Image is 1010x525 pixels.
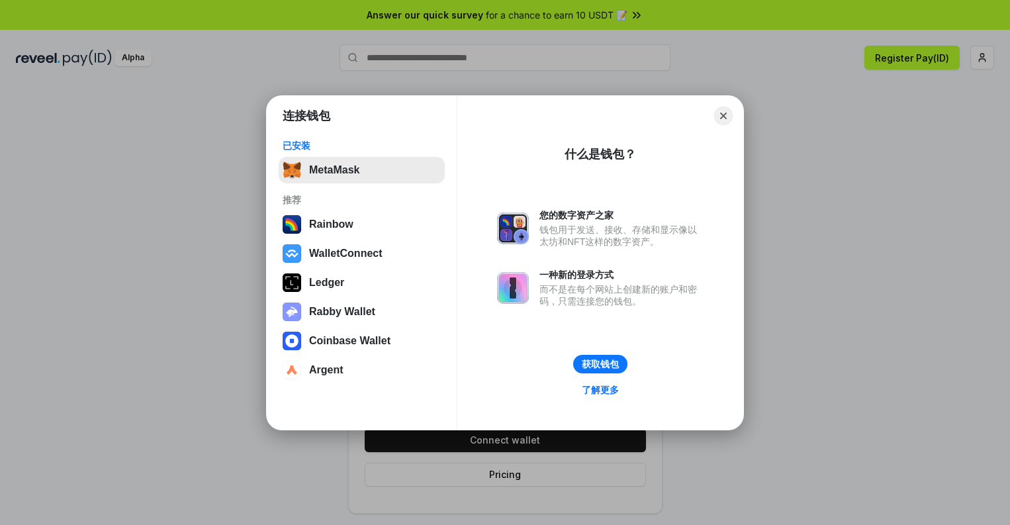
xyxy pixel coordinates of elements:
img: svg+xml,%3Csvg%20width%3D%2228%22%20height%3D%2228%22%20viewBox%3D%220%200%2028%2028%22%20fill%3D... [283,332,301,350]
a: 了解更多 [574,381,627,399]
div: WalletConnect [309,248,383,260]
button: Ledger [279,269,445,296]
div: Argent [309,364,344,376]
img: svg+xml,%3Csvg%20xmlns%3D%22http%3A%2F%2Fwww.w3.org%2F2000%2Fsvg%22%20fill%3D%22none%22%20viewBox... [497,213,529,244]
img: svg+xml,%3Csvg%20fill%3D%22none%22%20height%3D%2233%22%20viewBox%3D%220%200%2035%2033%22%20width%... [283,161,301,179]
div: 什么是钱包？ [565,146,636,162]
button: Rabby Wallet [279,299,445,325]
h1: 连接钱包 [283,108,330,124]
div: 钱包用于发送、接收、存储和显示像以太坊和NFT这样的数字资产。 [539,224,704,248]
button: Rainbow [279,211,445,238]
img: svg+xml,%3Csvg%20xmlns%3D%22http%3A%2F%2Fwww.w3.org%2F2000%2Fsvg%22%20fill%3D%22none%22%20viewBox... [497,272,529,304]
div: 一种新的登录方式 [539,269,704,281]
button: MetaMask [279,157,445,183]
div: Coinbase Wallet [309,335,390,347]
img: svg+xml,%3Csvg%20width%3D%22120%22%20height%3D%22120%22%20viewBox%3D%220%200%20120%20120%22%20fil... [283,215,301,234]
button: 获取钱包 [573,355,627,373]
div: 推荐 [283,194,441,206]
img: svg+xml,%3Csvg%20width%3D%2228%22%20height%3D%2228%22%20viewBox%3D%220%200%2028%2028%22%20fill%3D... [283,361,301,379]
div: 您的数字资产之家 [539,209,704,221]
button: Close [714,107,733,125]
button: Coinbase Wallet [279,328,445,354]
div: Ledger [309,277,344,289]
div: Rabby Wallet [309,306,375,318]
div: Rainbow [309,218,353,230]
img: svg+xml,%3Csvg%20width%3D%2228%22%20height%3D%2228%22%20viewBox%3D%220%200%2028%2028%22%20fill%3D... [283,244,301,263]
button: Argent [279,357,445,383]
img: svg+xml,%3Csvg%20xmlns%3D%22http%3A%2F%2Fwww.w3.org%2F2000%2Fsvg%22%20fill%3D%22none%22%20viewBox... [283,303,301,321]
div: 而不是在每个网站上创建新的账户和密码，只需连接您的钱包。 [539,283,704,307]
button: WalletConnect [279,240,445,267]
div: 获取钱包 [582,358,619,370]
div: 已安装 [283,140,441,152]
div: MetaMask [309,164,359,176]
img: svg+xml,%3Csvg%20xmlns%3D%22http%3A%2F%2Fwww.w3.org%2F2000%2Fsvg%22%20width%3D%2228%22%20height%3... [283,273,301,292]
div: 了解更多 [582,384,619,396]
